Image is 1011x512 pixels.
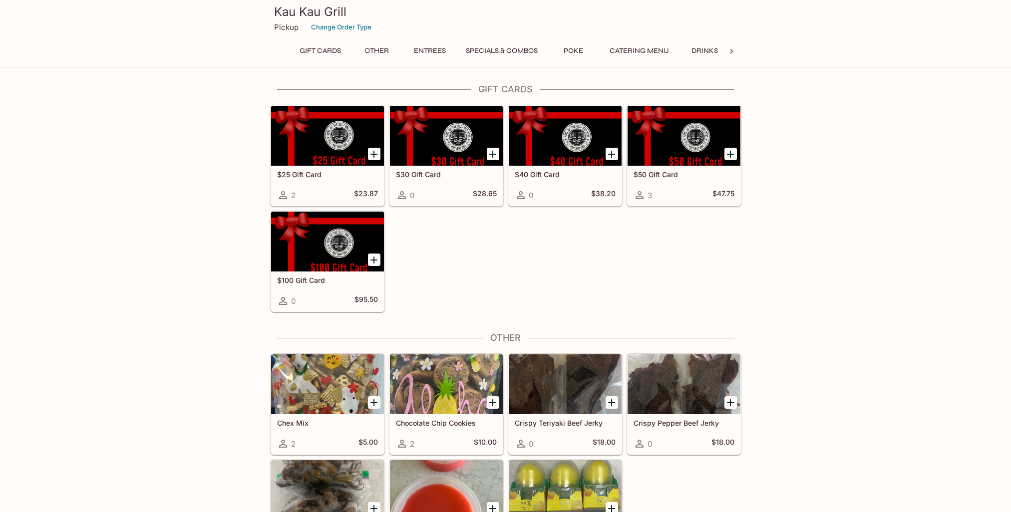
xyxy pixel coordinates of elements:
[277,419,378,427] h5: Chex Mix
[390,106,503,166] div: $30 Gift Card
[368,396,380,409] button: Add Chex Mix
[606,148,618,160] button: Add $40 Gift Card
[354,189,378,201] h5: $23.87
[474,438,497,450] h5: $10.00
[277,276,378,284] h5: $100 Gift Card
[529,191,533,200] span: 0
[354,44,399,58] button: Other
[277,170,378,179] h5: $25 Gift Card
[604,44,674,58] button: Catering Menu
[627,105,741,206] a: $50 Gift Card3$47.75
[551,44,596,58] button: Poke
[389,354,503,455] a: Chocolate Chip Cookies2$10.00
[390,354,503,414] div: Chocolate Chip Cookies
[634,170,734,179] h5: $50 Gift Card
[648,191,652,200] span: 3
[307,19,376,35] button: Change Order Type
[509,106,622,166] div: $40 Gift Card
[508,354,622,455] a: Crispy Teriyaki Beef Jerky0$18.00
[509,354,622,414] div: Crispy Teriyaki Beef Jerky
[396,170,497,179] h5: $30 Gift Card
[407,44,452,58] button: Entrees
[515,419,616,427] h5: Crispy Teriyaki Beef Jerky
[487,148,499,160] button: Add $30 Gift Card
[271,105,384,206] a: $25 Gift Card2$23.87
[648,439,652,449] span: 0
[270,84,741,95] h4: Gift Cards
[628,354,740,414] div: Crispy Pepper Beef Jerky
[396,419,497,427] h5: Chocolate Chip Cookies
[354,295,378,307] h5: $95.50
[515,170,616,179] h5: $40 Gift Card
[508,105,622,206] a: $40 Gift Card0$38.20
[274,4,737,19] h3: Kau Kau Grill
[291,439,296,449] span: 2
[271,212,384,271] div: $100 Gift Card
[274,22,299,32] p: Pickup
[389,105,503,206] a: $30 Gift Card0$28.65
[271,106,384,166] div: $25 Gift Card
[712,189,734,201] h5: $47.75
[487,396,499,409] button: Add Chocolate Chip Cookies
[368,254,380,266] button: Add $100 Gift Card
[291,191,296,200] span: 2
[634,419,734,427] h5: Crispy Pepper Beef Jerky
[711,438,734,450] h5: $18.00
[627,354,741,455] a: Crispy Pepper Beef Jerky0$18.00
[271,354,384,414] div: Chex Mix
[368,148,380,160] button: Add $25 Gift Card
[724,148,737,160] button: Add $50 Gift Card
[410,191,414,200] span: 0
[410,439,414,449] span: 2
[591,189,616,201] h5: $38.20
[606,396,618,409] button: Add Crispy Teriyaki Beef Jerky
[271,211,384,312] a: $100 Gift Card0$95.50
[529,439,533,449] span: 0
[460,44,543,58] button: Specials & Combos
[628,106,740,166] div: $50 Gift Card
[724,396,737,409] button: Add Crispy Pepper Beef Jerky
[593,438,616,450] h5: $18.00
[682,44,727,58] button: Drinks
[291,296,296,306] span: 0
[271,354,384,455] a: Chex Mix2$5.00
[358,438,378,450] h5: $5.00
[294,44,346,58] button: Gift Cards
[473,189,497,201] h5: $28.65
[270,332,741,343] h4: Other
